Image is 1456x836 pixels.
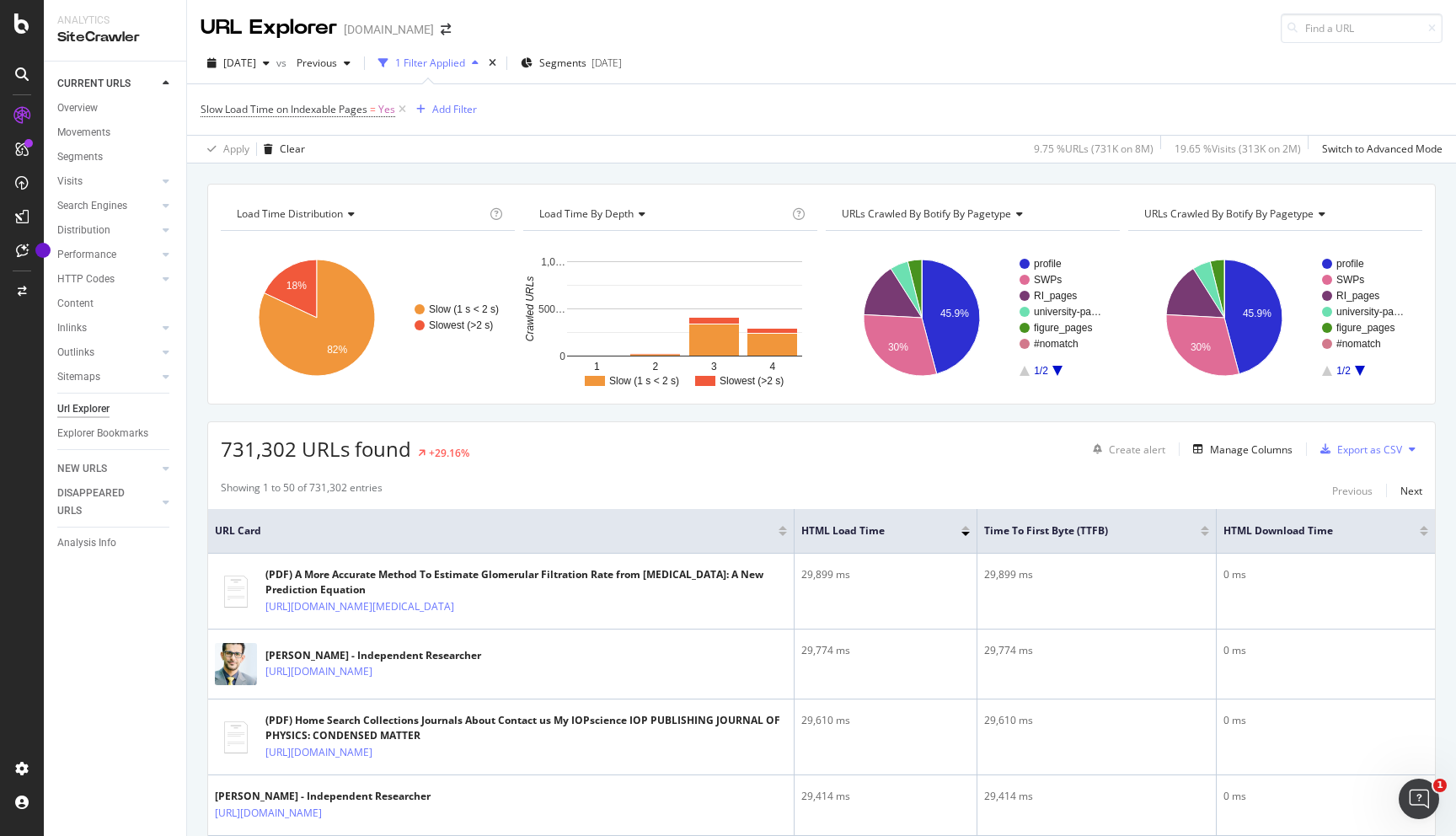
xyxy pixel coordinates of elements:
[57,368,158,386] a: Sitemaps
[1034,258,1062,270] text: profile
[429,446,469,460] div: +29.16%
[538,303,565,315] text: 500…
[594,361,600,372] text: 1
[290,56,337,70] span: Previous
[201,136,249,163] button: Apply
[888,341,908,353] text: 30%
[720,375,784,387] text: Slowest (>2 s)
[57,173,83,190] div: Visits
[1281,13,1443,43] input: Find a URL
[57,75,131,93] div: CURRENT URLS
[57,222,158,239] a: Distribution
[609,375,679,387] text: Slow (1 s < 2 s)
[1034,338,1079,350] text: #nomatch
[940,308,969,319] text: 45.9%
[1186,439,1293,459] button: Manage Columns
[539,56,586,70] span: Segments
[1433,779,1447,792] span: 1
[801,789,970,804] div: 29,414 ms
[1336,365,1351,377] text: 1/2
[57,246,116,264] div: Performance
[1034,365,1048,377] text: 1/2
[984,789,1209,804] div: 29,414 ms
[541,256,565,268] text: 1,0…
[370,102,376,116] span: =
[237,206,343,221] span: Load Time Distribution
[1109,442,1165,457] div: Create alert
[265,713,787,743] div: (PDF) Home Search Collections Journals About Contact us My IOPscience IOP PUBLISHING JOURNAL OF P...
[441,24,451,35] div: arrow-right-arrow-left
[984,567,1209,582] div: 29,899 ms
[801,567,970,582] div: 29,899 ms
[826,244,1120,391] div: A chart.
[1336,338,1381,350] text: #nomatch
[215,805,322,822] a: [URL][DOMAIN_NAME]
[57,13,173,28] div: Analytics
[223,56,256,70] span: 2025 Sep. 4th
[215,571,257,613] img: main image
[1141,201,1407,228] h4: URLs Crawled By Botify By pagetype
[57,295,174,313] a: Content
[57,124,110,142] div: Movements
[57,344,158,362] a: Outlinks
[265,598,454,615] a: [URL][DOMAIN_NAME][MEDICAL_DATA]
[395,56,465,70] div: 1 Filter Applied
[536,201,789,228] h4: Load Time Performance by Depth
[221,244,515,391] svg: A chart.
[1314,436,1402,463] button: Export as CSV
[57,425,174,442] a: Explorer Bookmarks
[984,713,1209,728] div: 29,610 ms
[801,713,970,728] div: 29,610 ms
[429,319,493,331] text: Slowest (>2 s)
[591,56,622,70] div: [DATE]
[559,351,565,362] text: 0
[265,744,372,761] a: [URL][DOMAIN_NAME]
[984,523,1175,539] span: Time To First Byte (TTFB)
[57,534,116,552] div: Analysis Info
[215,716,257,758] img: main image
[265,648,481,663] div: [PERSON_NAME] - Independent Researcher
[1128,244,1422,391] div: A chart.
[221,480,383,501] div: Showing 1 to 50 of 731,302 entries
[57,271,158,288] a: HTTP Codes
[372,50,485,77] button: 1 Filter Applied
[290,50,357,77] button: Previous
[57,319,158,337] a: Inlinks
[1210,442,1293,457] div: Manage Columns
[57,319,87,337] div: Inlinks
[1337,442,1402,457] div: Export as CSV
[1223,643,1428,658] div: 0 ms
[1332,484,1373,498] div: Previous
[1191,341,1211,353] text: 30%
[265,663,372,680] a: [URL][DOMAIN_NAME]
[1223,567,1428,582] div: 0 ms
[842,206,1011,221] span: URLs Crawled By Botify By pagetype
[1336,274,1364,286] text: SWPs
[57,425,148,442] div: Explorer Bookmarks
[1243,308,1271,319] text: 45.9%
[801,643,970,658] div: 29,774 ms
[1332,480,1373,501] button: Previous
[280,142,305,156] div: Clear
[57,148,174,166] a: Segments
[344,21,434,38] div: [DOMAIN_NAME]
[1034,322,1092,334] text: figure_pages
[1400,480,1422,501] button: Next
[984,643,1209,658] div: 29,774 ms
[838,201,1105,228] h4: URLs Crawled By Botify By pagetype
[215,643,257,685] img: main image
[1223,523,1394,539] span: HTML Download Time
[523,244,817,391] svg: A chart.
[1336,290,1379,302] text: RI_pages
[769,361,775,372] text: 4
[57,246,158,264] a: Performance
[1336,258,1364,270] text: profile
[57,460,107,478] div: NEW URLS
[265,567,787,598] div: (PDF) A More Accurate Method To Estimate Glomerular Filtration Rate from [MEDICAL_DATA]: A New Pr...
[432,102,477,116] div: Add Filter
[201,50,276,77] button: [DATE]
[57,534,174,552] a: Analysis Info
[57,460,158,478] a: NEW URLS
[378,98,395,121] span: Yes
[1223,713,1428,728] div: 0 ms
